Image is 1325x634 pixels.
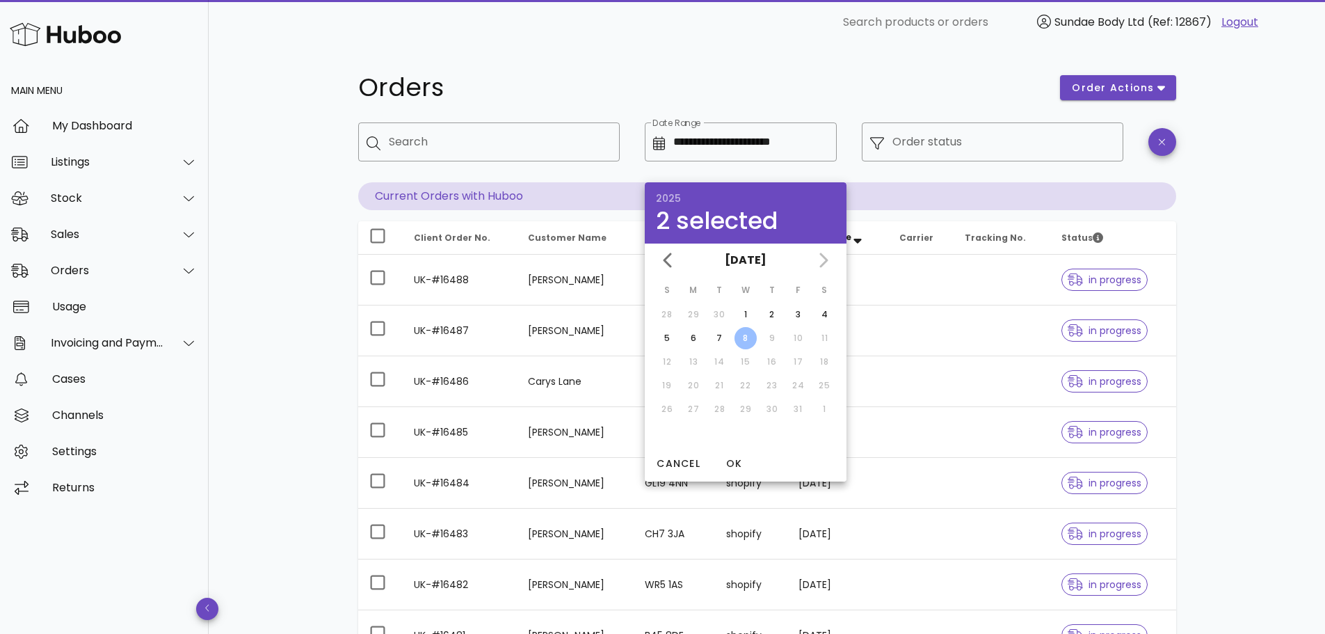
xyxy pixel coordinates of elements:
[787,308,809,321] div: 3
[517,356,634,407] td: Carys Lane
[52,372,198,386] div: Cases
[707,278,732,302] th: T
[403,356,517,407] td: UK-#16486
[414,232,490,244] span: Client Order No.
[656,193,835,203] div: 2025
[681,278,706,302] th: M
[1068,326,1141,335] span: in progress
[656,457,700,471] span: Cancel
[1068,580,1141,589] span: in progress
[787,458,889,509] td: [DATE]
[1054,14,1144,30] span: Sundae Body Ltd
[734,327,757,349] button: 8
[634,255,715,306] td: EH12 8BT
[760,278,785,302] th: T
[734,308,757,321] div: 1
[403,255,517,306] td: UK-#16488
[634,306,715,356] td: NE62 5YJ
[650,451,706,476] button: Cancel
[517,560,634,610] td: [PERSON_NAME]
[656,248,681,273] button: Previous month
[719,246,772,274] button: [DATE]
[634,407,715,458] td: WN8 6JQ
[708,332,730,344] div: 7
[1068,275,1141,285] span: in progress
[715,458,787,509] td: shopify
[51,336,164,349] div: Invoicing and Payments
[52,481,198,494] div: Returns
[787,303,809,326] button: 3
[656,332,678,344] div: 5
[733,278,758,302] th: W
[1148,14,1212,30] span: (Ref: 12867)
[358,75,1044,100] h1: Orders
[51,155,164,168] div: Listings
[708,327,730,349] button: 7
[52,300,198,313] div: Usage
[52,409,198,422] div: Channels
[761,308,783,321] div: 2
[888,221,954,255] th: Carrier
[656,209,835,232] div: 2 selected
[1068,478,1141,488] span: in progress
[517,306,634,356] td: [PERSON_NAME]
[734,332,757,344] div: 8
[1060,75,1175,100] button: order actions
[403,560,517,610] td: UK-#16482
[10,19,121,49] img: Huboo Logo
[1050,221,1175,255] th: Status
[634,221,715,255] th: Post Code
[712,451,756,476] button: OK
[787,560,889,610] td: [DATE]
[52,445,198,458] div: Settings
[517,509,634,560] td: [PERSON_NAME]
[1071,81,1155,95] span: order actions
[403,306,517,356] td: UK-#16487
[1068,529,1141,539] span: in progress
[1068,377,1141,386] span: in progress
[634,560,715,610] td: WR5 1AS
[528,232,607,244] span: Customer Name
[517,221,634,255] th: Customer Name
[51,191,164,205] div: Stock
[813,308,835,321] div: 4
[682,332,705,344] div: 6
[358,182,1176,210] p: Current Orders with Huboo
[403,407,517,458] td: UK-#16485
[682,327,705,349] button: 6
[1221,14,1258,31] a: Logout
[761,303,783,326] button: 2
[634,356,715,407] td: BN41 2BA
[652,118,701,129] label: Date Range
[51,228,164,241] div: Sales
[634,458,715,509] td: GL19 4NN
[787,509,889,560] td: [DATE]
[517,407,634,458] td: [PERSON_NAME]
[656,327,678,349] button: 5
[51,264,164,277] div: Orders
[403,509,517,560] td: UK-#16483
[403,458,517,509] td: UK-#16484
[965,232,1026,244] span: Tracking No.
[812,278,837,302] th: S
[517,458,634,509] td: [PERSON_NAME]
[813,303,835,326] button: 4
[1061,232,1103,244] span: Status
[52,119,198,132] div: My Dashboard
[786,278,811,302] th: F
[634,509,715,560] td: CH7 3JA
[655,278,680,302] th: S
[517,255,634,306] td: [PERSON_NAME]
[717,457,750,471] span: OK
[715,509,787,560] td: shopify
[715,560,787,610] td: shopify
[899,232,933,244] span: Carrier
[734,303,757,326] button: 1
[1068,427,1141,437] span: in progress
[403,221,517,255] th: Client Order No.
[954,221,1050,255] th: Tracking No.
